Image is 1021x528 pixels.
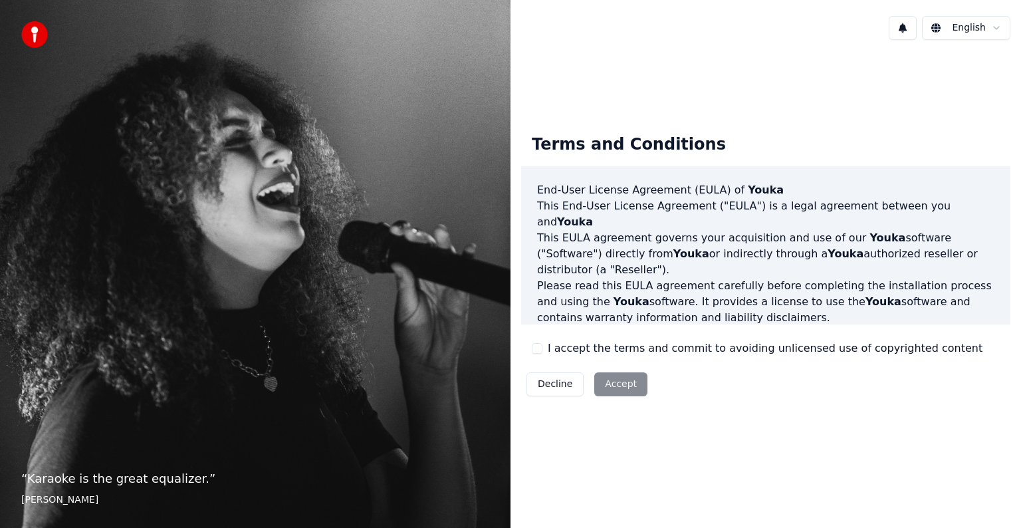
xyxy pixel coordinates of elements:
footer: [PERSON_NAME] [21,493,489,507]
span: Youka [828,247,863,260]
div: Terms and Conditions [521,124,737,166]
h3: End-User License Agreement (EULA) of [537,182,994,198]
span: Youka [673,247,709,260]
span: Youka [865,295,901,308]
p: Please read this EULA agreement carefully before completing the installation process and using th... [537,278,994,326]
span: Youka [557,215,593,228]
label: I accept the terms and commit to avoiding unlicensed use of copyrighted content [548,340,982,356]
span: Youka [869,231,905,244]
p: This End-User License Agreement ("EULA") is a legal agreement between you and [537,198,994,230]
img: youka [21,21,48,48]
button: Decline [526,372,584,396]
span: Youka [748,184,784,196]
span: Youka [614,295,649,308]
p: This EULA agreement governs your acquisition and use of our software ("Software") directly from o... [537,230,994,278]
p: “ Karaoke is the great equalizer. ” [21,469,489,488]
